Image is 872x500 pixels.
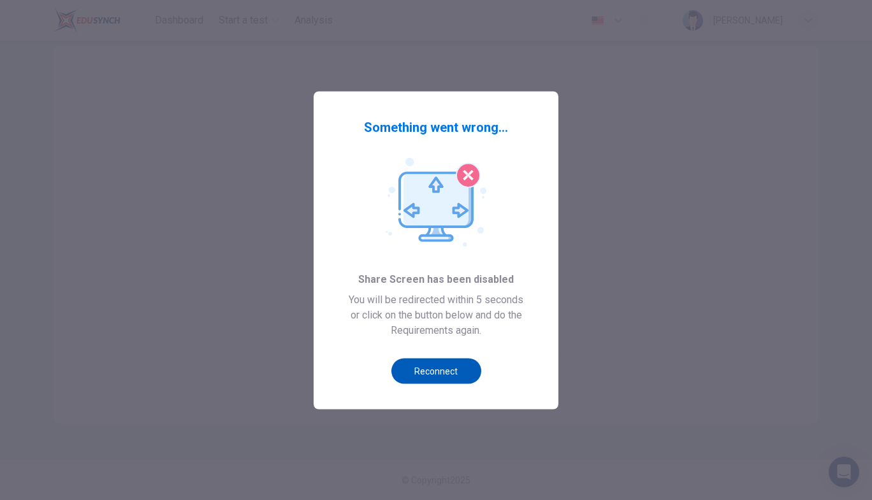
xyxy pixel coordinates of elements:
span: You will be redirected within 5 seconds [349,292,523,307]
img: Screenshare [386,157,486,246]
button: Reconnect [391,358,481,383]
span: Share Screen has been disabled [358,271,514,287]
span: Something went wrong... [364,117,508,137]
span: or click on the button below and do the Requirements again. [334,307,538,338]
